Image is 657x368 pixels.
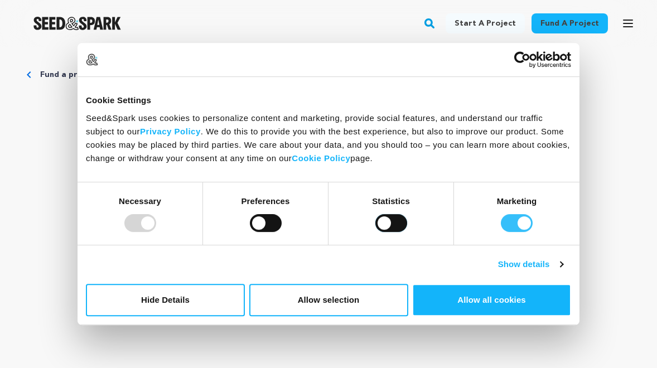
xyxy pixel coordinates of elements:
[86,54,98,66] img: logo
[498,258,563,271] a: Show details
[86,94,571,107] div: Cookie Settings
[249,284,408,316] button: Allow selection
[497,196,537,206] strong: Marketing
[292,153,350,163] a: Cookie Policy
[241,196,290,206] strong: Preferences
[412,284,571,316] button: Allow all cookies
[372,196,410,206] strong: Statistics
[86,112,571,165] div: Seed&Spark uses cookies to personalize content and marketing, provide social features, and unders...
[532,13,608,33] a: Fund a project
[27,69,630,80] div: Breadcrumb
[119,196,161,206] strong: Necessary
[33,17,121,30] img: Seed&Spark Logo Dark Mode
[33,17,121,30] a: Seed&Spark Homepage
[140,127,201,136] a: Privacy Policy
[86,284,245,316] button: Hide Details
[446,13,525,33] a: Start a project
[474,51,571,68] a: Usercentrics Cookiebot - opens in a new window
[40,69,98,80] a: Fund a project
